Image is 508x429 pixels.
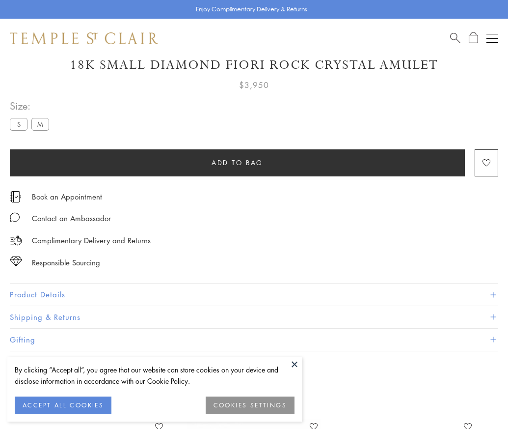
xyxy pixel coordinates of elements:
label: M [31,118,49,130]
button: Product Details [10,284,498,306]
span: $3,950 [239,79,269,91]
p: Enjoy Complimentary Delivery & Returns [196,4,307,14]
img: icon_delivery.svg [10,234,22,247]
img: MessageIcon-01_2.svg [10,212,20,222]
div: By clicking “Accept all”, you agree that our website can store cookies on your device and disclos... [15,364,294,387]
a: Open Shopping Bag [469,32,478,44]
p: Complimentary Delivery and Returns [32,234,151,247]
a: Book an Appointment [32,191,102,202]
button: Add to bag [10,149,465,176]
img: Temple St. Clair [10,32,158,44]
label: S [10,118,27,130]
button: Shipping & Returns [10,306,498,328]
div: Responsible Sourcing [32,257,100,269]
div: Contact an Ambassador [32,212,111,225]
span: Add to bag [212,157,263,168]
button: COOKIES SETTINGS [206,397,294,414]
button: ACCEPT ALL COOKIES [15,397,111,414]
h1: 18K Small Diamond Fiori Rock Crystal Amulet [10,57,498,74]
img: icon_appointment.svg [10,191,22,202]
span: Size: [10,98,53,114]
a: Search [450,32,460,44]
button: Gifting [10,329,498,351]
img: icon_sourcing.svg [10,257,22,266]
button: Open navigation [486,32,498,44]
